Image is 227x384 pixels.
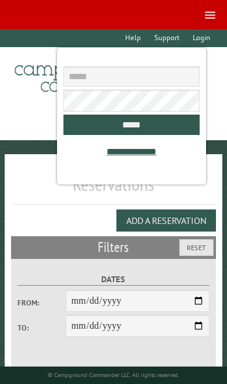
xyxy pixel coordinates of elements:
[48,371,179,379] small: © Campground Commander LLC. All rights reserved.
[11,173,215,205] h1: Reservations
[17,297,65,308] label: From:
[119,29,146,47] a: Help
[179,239,214,256] button: Reset
[187,29,215,47] a: Login
[116,209,216,232] button: Add a Reservation
[11,236,215,258] h2: Filters
[17,273,210,286] label: Dates
[11,52,157,97] img: Campground Commander
[148,29,185,47] a: Support
[17,322,65,333] label: To:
